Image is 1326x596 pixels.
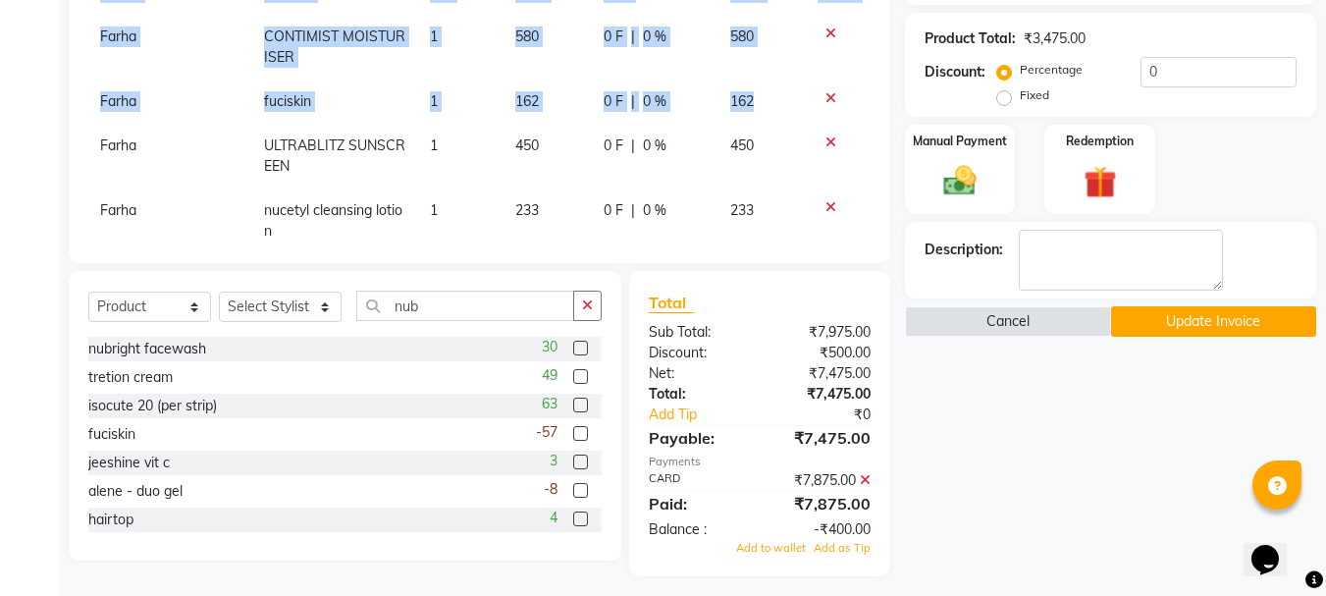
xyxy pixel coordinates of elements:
span: | [631,135,635,156]
div: fuciskin [88,424,135,445]
div: jeeshine vit c [88,453,170,473]
div: -₹400.00 [760,519,885,540]
span: 0 F [604,27,623,47]
div: ₹7,975.00 [760,322,885,343]
span: | [631,91,635,112]
span: 0 % [643,27,666,47]
span: Farha [100,27,136,45]
span: 0 % [643,200,666,221]
span: 1 [430,92,438,110]
span: 3 [550,451,557,471]
span: 580 [515,27,539,45]
div: Description: [925,240,1003,260]
span: Add as Tip [814,541,871,555]
span: 4 [550,508,557,528]
span: 450 [515,136,539,154]
span: Add to wallet [736,541,806,555]
div: Payable: [634,426,760,450]
span: 0 % [643,135,666,156]
div: nubright facewash [88,339,206,359]
div: ₹3,475.00 [1024,28,1086,49]
div: Discount: [925,62,985,82]
span: 30 [542,337,557,357]
span: 233 [730,201,754,219]
input: Search or Scan [356,291,574,321]
span: 1 [430,27,438,45]
button: Cancel [905,306,1110,337]
div: Payments [649,454,871,470]
div: ₹7,475.00 [760,363,885,384]
div: ₹7,875.00 [760,492,885,515]
button: Update Invoice [1111,306,1316,337]
div: Sub Total: [634,322,760,343]
span: 162 [515,92,539,110]
span: | [631,27,635,47]
span: 580 [730,27,754,45]
div: alene - duo gel [88,481,183,502]
div: Product Total: [925,28,1016,49]
span: 162 [730,92,754,110]
a: Add Tip [634,405,780,425]
span: 0 F [604,91,623,112]
span: Farha [100,201,136,219]
span: 233 [515,201,539,219]
img: _gift.svg [1074,162,1127,202]
div: Paid: [634,492,760,515]
div: ₹7,475.00 [760,384,885,405]
span: CONTIMIST MOISTURISER [264,27,405,66]
span: 63 [542,394,557,414]
div: hairtop [88,510,133,530]
div: tretion cream [88,367,173,388]
label: Fixed [1020,86,1049,104]
span: Farha [100,92,136,110]
label: Percentage [1020,61,1083,79]
span: fuciskin [264,92,311,110]
div: ₹0 [781,405,886,425]
img: _cash.svg [933,162,986,199]
span: nucetyl cleansing lotion [264,201,402,240]
div: isocute 20 (per strip) [88,396,217,416]
div: Total: [634,384,760,405]
iframe: chat widget [1244,517,1306,576]
div: ₹7,475.00 [760,426,885,450]
span: 0 % [643,91,666,112]
span: 1 [430,136,438,154]
div: ₹500.00 [760,343,885,363]
span: -8 [544,479,557,500]
span: Total [649,293,694,313]
label: Redemption [1066,133,1134,150]
div: ₹7,875.00 [760,470,885,491]
div: Balance : [634,519,760,540]
div: Net: [634,363,760,384]
span: 0 F [604,200,623,221]
span: ULTRABLITZ SUNSCREEN [264,136,405,175]
label: Manual Payment [913,133,1007,150]
div: Discount: [634,343,760,363]
span: | [631,200,635,221]
span: 49 [542,365,557,386]
span: -57 [536,422,557,443]
span: 450 [730,136,754,154]
span: 1 [430,201,438,219]
span: Farha [100,136,136,154]
span: 0 F [604,135,623,156]
div: CARD [634,470,760,491]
